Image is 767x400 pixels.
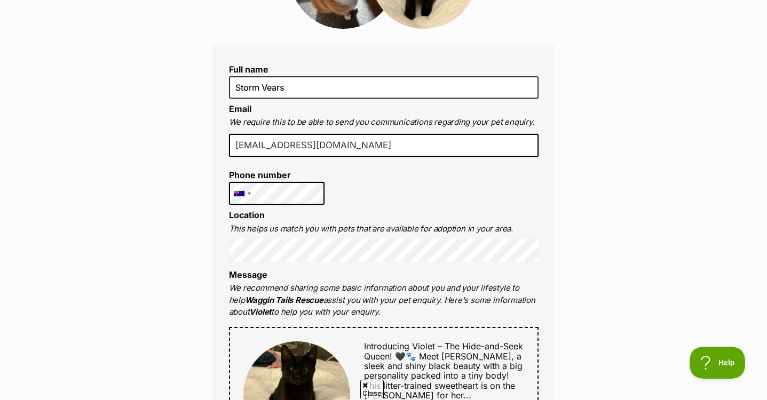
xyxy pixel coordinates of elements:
[229,269,267,280] label: Message
[229,65,539,74] label: Full name
[245,295,323,305] strong: Waggin Tails Rescue
[229,282,539,318] p: We recommend sharing some basic information about you and your lifestyle to help assist you with ...
[229,76,539,99] input: E.g. Jimmy Chew
[230,182,254,205] div: Australia: +61
[364,341,523,361] span: Introducing Violet – The Hide-and-Seek Queen! 🖤🐾
[229,223,539,235] p: This helps us match you with pets that are available for adoption in your area.
[229,170,325,180] label: Phone number
[229,210,265,220] label: Location
[360,380,384,398] span: Close
[249,307,271,317] strong: Violet
[229,103,251,114] label: Email
[690,347,746,379] iframe: Help Scout Beacon - Open
[229,116,539,129] p: We require this to be able to send you communications regarding your pet enquiry.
